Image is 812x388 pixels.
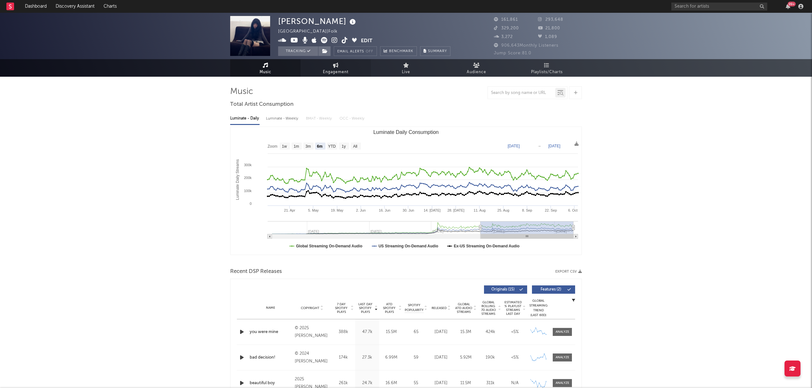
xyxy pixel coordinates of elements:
text: Luminate Daily Streams [235,159,240,200]
span: Benchmark [389,48,413,55]
text: 16. Jun [379,208,390,212]
div: 47.7k [357,329,378,335]
text: 0 [250,202,252,206]
span: 161,861 [494,18,518,22]
text: [DATE] [508,144,520,148]
button: Email AlertsOff [334,46,377,56]
div: 15.3M [455,329,476,335]
div: <5% [504,354,526,361]
div: 55 [405,380,427,386]
text: 14. [DATE] [424,208,441,212]
input: Search by song name or URL [488,90,555,96]
span: ATD Spotify Plays [381,302,398,314]
div: 16.6M [381,380,402,386]
text: Zoom [268,144,277,149]
div: 15.5M [381,329,402,335]
a: Music [230,59,301,77]
div: 424k [480,329,501,335]
text: Luminate Daily Consumption [373,129,439,135]
span: Music [260,68,271,76]
span: 906,643 Monthly Listeners [494,43,558,48]
text: All [353,144,357,149]
div: 65 [405,329,427,335]
div: you were mine [250,329,292,335]
div: 27.3k [357,354,378,361]
div: © 2024 [PERSON_NAME] [295,350,330,365]
text: Global Streaming On-Demand Audio [296,244,363,248]
text: 300k [244,163,252,167]
button: Summary [420,46,450,56]
span: Last Day Spotify Plays [357,302,374,314]
div: © 2025 [PERSON_NAME] [295,324,330,340]
text: 21. Apr [284,208,295,212]
span: 1,089 [538,35,557,39]
text: US Streaming On-Demand Audio [379,244,438,248]
text: 30. Jun [402,208,414,212]
a: Live [371,59,441,77]
a: Benchmark [380,46,417,56]
div: 5.92M [455,354,476,361]
div: [DATE] [430,354,452,361]
div: 311k [480,380,501,386]
span: Global Rolling 7D Audio Streams [480,300,497,316]
text: 28. [DATE] [447,208,464,212]
div: [PERSON_NAME] [278,16,357,27]
span: 293,648 [538,18,563,22]
span: Released [432,306,447,310]
span: 7 Day Spotify Plays [333,302,350,314]
button: Originals(15) [484,285,527,294]
button: Edit [361,37,372,45]
div: 190k [480,354,501,361]
a: beautiful boy [250,380,292,386]
text: 5. May [308,208,319,212]
em: Off [366,50,373,53]
text: 25. Aug [497,208,509,212]
input: Search for artists [671,3,767,11]
text: [DATE] [548,144,560,148]
text: 19. May [331,208,344,212]
div: Luminate - Daily [230,113,260,124]
span: Audience [467,68,486,76]
span: Spotify Popularity [405,303,424,313]
span: Originals ( 15 ) [488,288,518,291]
button: Tracking [278,46,318,56]
span: Global ATD Audio Streams [455,302,472,314]
span: Recent DSP Releases [230,268,282,275]
a: Playlists/Charts [511,59,582,77]
div: 11.5M [455,380,476,386]
a: Engagement [301,59,371,77]
div: [DATE] [430,329,452,335]
span: Jump Score: 81.0 [494,51,531,55]
text: 3m [306,144,311,149]
div: 388k [333,329,354,335]
span: Copyright [301,306,319,310]
text: 1y [342,144,346,149]
span: Engagement [323,68,348,76]
div: 261k [333,380,354,386]
span: Playlists/Charts [531,68,563,76]
text: 6m [317,144,323,149]
a: bad decision! [250,354,292,361]
div: 24.7k [357,380,378,386]
div: 174k [333,354,354,361]
div: Global Streaming Trend (Last 60D) [529,299,548,318]
span: Features ( 2 ) [536,288,566,291]
div: [GEOGRAPHIC_DATA] | Folk [278,28,345,35]
div: 99 + [788,2,796,6]
text: 6. Oct [568,208,577,212]
div: N/A [504,380,526,386]
div: Name [250,306,292,310]
div: Luminate - Weekly [266,113,300,124]
text: YTD [328,144,336,149]
span: Live [402,68,410,76]
text: 100k [244,189,252,193]
text: 22. Sep [545,208,557,212]
text: 200k [244,176,252,180]
div: [DATE] [430,380,452,386]
text: Ex-US Streaming On-Demand Audio [454,244,520,248]
span: 3,272 [494,35,513,39]
text: 8. Sep [522,208,532,212]
svg: Luminate Daily Consumption [230,127,581,255]
span: Estimated % Playlist Streams Last Day [504,300,522,316]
